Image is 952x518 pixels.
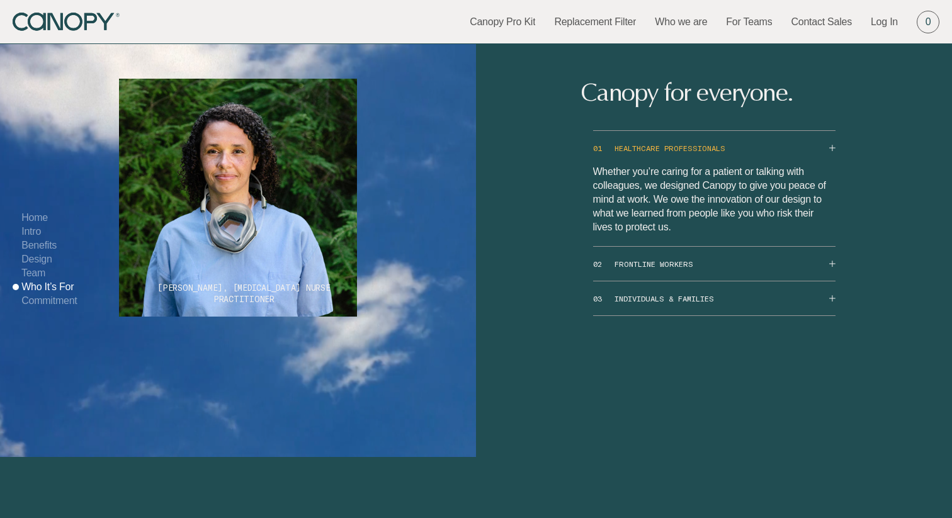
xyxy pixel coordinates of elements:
a: Commitment [21,295,77,306]
a: Replacement Filter [554,15,636,29]
a: Log In [871,15,898,29]
a: Intro [21,226,41,237]
a: Home [21,212,48,223]
figcaption: [PERSON_NAME], [MEDICAL_DATA] Nurse Practitioner [131,283,357,305]
a: Design [21,254,52,264]
a: Canopy Pro Kit [470,15,535,29]
a: Who we are [655,15,707,29]
a: 0 [917,11,939,33]
a: Team [21,267,45,278]
a: For Teams [726,15,772,29]
a: Contact Sales [791,15,852,29]
div: Tabbed Who It's For Detail Sections [593,130,836,316]
p: Whether you’re caring for a patient or talking with colleagues, we designed Canopy to give you pe... [593,165,836,247]
h2: Canopy for everyone. [581,80,848,105]
a: Benefits [21,240,57,251]
span: 0 [926,15,931,29]
img: Woman wearing Canopy Mask [119,79,357,317]
a: Who It’s For [21,281,74,292]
